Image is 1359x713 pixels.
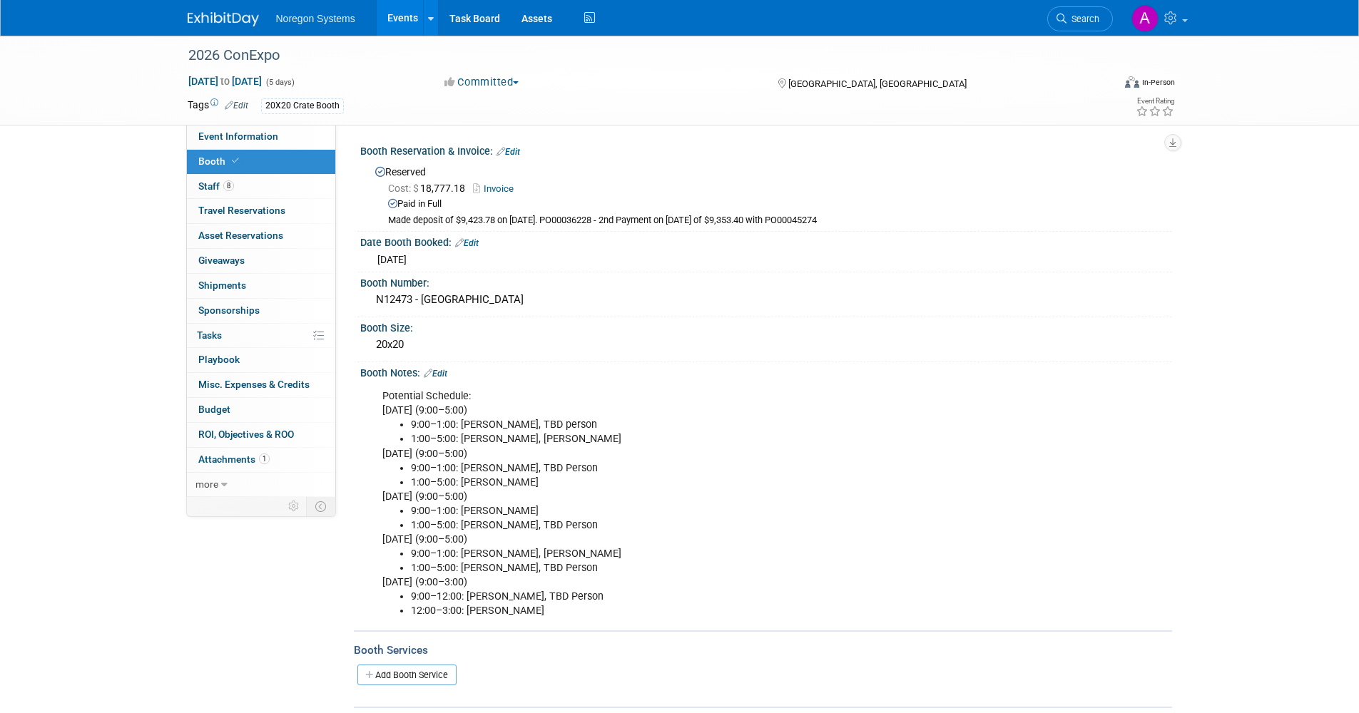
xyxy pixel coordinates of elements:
[187,448,335,472] a: Attachments1
[218,76,232,87] span: to
[388,215,1161,227] div: Made deposit of $9,423.78 on [DATE]. PO00036228 - 2nd Payment on [DATE] of $9,353.40 with PO00045274
[187,299,335,323] a: Sponsorships
[1141,77,1175,88] div: In-Person
[198,155,242,167] span: Booth
[187,373,335,397] a: Misc. Expenses & Credits
[187,398,335,422] a: Budget
[198,379,310,390] span: Misc. Expenses & Credits
[183,43,1091,68] div: 2026 ConExpo
[198,279,246,291] span: Shipments
[1047,6,1113,31] a: Search
[187,249,335,273] a: Giveaways
[197,329,222,341] span: Tasks
[198,230,283,241] span: Asset Reservations
[1029,74,1176,96] div: Event Format
[259,453,270,464] span: 1
[187,199,335,223] a: Travel Reservations
[188,98,248,114] td: Tags
[187,473,335,497] a: more
[187,423,335,447] a: ROI, Objectives & ROO
[1136,98,1174,105] div: Event Rating
[354,642,1172,658] div: Booth Services
[411,590,1007,604] li: 9:00–12:00: [PERSON_NAME], TBD Person
[360,140,1172,159] div: Booth Reservation & Invoice:
[225,101,248,111] a: Edit
[455,238,479,248] a: Edit
[198,130,278,142] span: Event Information
[187,348,335,372] a: Playbook
[411,604,1007,618] li: 12:00–3:00: [PERSON_NAME]
[411,418,1007,432] li: 9:00–1:00: [PERSON_NAME], TBD person
[198,453,270,465] span: Attachments
[306,497,335,515] td: Toggle Event Tabs
[261,98,344,113] div: 20X20 Crate Booth
[388,198,1161,211] div: Paid in Full
[187,224,335,248] a: Asset Reservations
[411,518,1007,533] li: 1:00–5:00: [PERSON_NAME], TBD Person
[1067,14,1099,24] span: Search
[439,75,524,90] button: Committed
[360,272,1172,290] div: Booth Number:
[198,404,230,415] span: Budget
[411,461,1007,476] li: 9:00–1:00: [PERSON_NAME], TBD Person
[188,75,263,88] span: [DATE] [DATE]
[1131,5,1159,32] img: Ali Connell
[198,205,285,216] span: Travel Reservations
[411,561,1007,575] li: 1:00–5:00: [PERSON_NAME], TBD Person
[188,12,259,26] img: ExhibitDay
[187,274,335,298] a: Shipments
[198,354,240,365] span: Playbook
[232,157,239,165] i: Booth reservation complete
[357,665,457,685] a: Add Booth Service
[371,289,1161,311] div: N12473 - [GEOGRAPHIC_DATA]
[473,183,521,194] a: Invoice
[198,429,294,440] span: ROI, Objectives & ROO
[411,547,1007,561] li: 9:00–1:00: [PERSON_NAME], [PERSON_NAME]
[187,125,335,149] a: Event Information
[187,324,335,348] a: Tasks
[372,382,1015,625] div: Potential Schedule: [DATE] (9:00–5:00) [DATE] (9:00–5:00) [DATE] (9:00–5:00) [DATE] (9:00–5:00) [...
[497,147,520,157] a: Edit
[198,255,245,266] span: Giveaways
[788,78,967,89] span: [GEOGRAPHIC_DATA], [GEOGRAPHIC_DATA]
[1125,76,1139,88] img: Format-Inperson.png
[360,317,1172,335] div: Booth Size:
[360,362,1172,381] div: Booth Notes:
[388,183,420,194] span: Cost: $
[195,478,218,490] span: more
[265,78,295,87] span: (5 days)
[198,180,234,192] span: Staff
[187,175,335,199] a: Staff8
[223,180,234,191] span: 8
[187,150,335,174] a: Booth
[360,232,1172,250] div: Date Booth Booked:
[411,504,1007,518] li: 9:00–1:00: [PERSON_NAME]
[371,161,1161,227] div: Reserved
[276,13,355,24] span: Noregon Systems
[424,369,447,379] a: Edit
[388,183,471,194] span: 18,777.18
[411,476,1007,490] li: 1:00–5:00: [PERSON_NAME]
[282,497,307,515] td: Personalize Event Tab Strip
[377,254,407,265] span: [DATE]
[198,304,260,316] span: Sponsorships
[371,334,1161,356] div: 20x20
[411,432,1007,446] li: 1:00–5:00: [PERSON_NAME], [PERSON_NAME]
